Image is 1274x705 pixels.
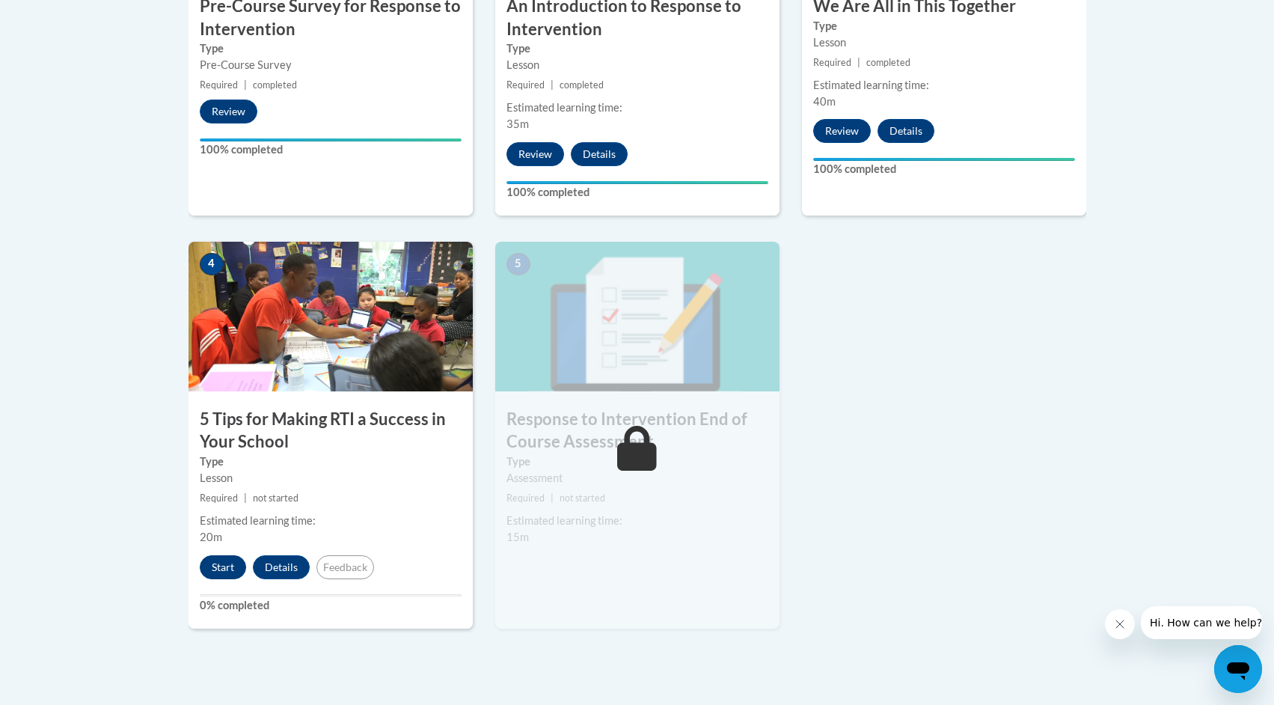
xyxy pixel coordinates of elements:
div: Lesson [200,470,462,486]
span: completed [866,57,910,68]
span: | [244,492,247,504]
span: 40m [813,95,836,108]
img: Course Image [189,242,473,391]
div: Your progress [813,158,1075,161]
button: Details [571,142,628,166]
iframe: Button to launch messaging window [1214,645,1262,693]
span: completed [560,79,604,91]
span: Required [506,79,545,91]
div: Estimated learning time: [200,513,462,529]
button: Start [200,555,246,579]
div: Estimated learning time: [506,513,768,529]
span: completed [253,79,297,91]
div: Assessment [506,470,768,486]
button: Review [506,142,564,166]
span: 35m [506,117,529,130]
span: | [244,79,247,91]
label: 100% completed [200,141,462,158]
button: Details [878,119,934,143]
label: 100% completed [813,161,1075,177]
iframe: Close message [1105,609,1135,639]
span: 4 [200,253,224,275]
label: Type [506,454,768,470]
span: 20m [200,531,222,543]
label: Type [506,40,768,57]
label: 0% completed [200,597,462,614]
label: Type [813,18,1075,34]
h3: 5 Tips for Making RTI a Success in Your School [189,408,473,454]
span: Required [200,492,238,504]
h3: Response to Intervention End of Course Assessment [495,408,780,454]
div: Pre-Course Survey [200,57,462,73]
span: Required [813,57,851,68]
div: Your progress [200,138,462,141]
iframe: Message from company [1141,606,1262,639]
button: Review [200,100,257,123]
label: Type [200,40,462,57]
span: not started [560,492,605,504]
span: 15m [506,531,529,543]
button: Review [813,119,871,143]
span: | [551,492,554,504]
span: 5 [506,253,530,275]
span: not started [253,492,298,504]
img: Course Image [495,242,780,391]
button: Feedback [316,555,374,579]
label: 100% completed [506,184,768,201]
button: Details [253,555,310,579]
span: | [857,57,860,68]
span: | [551,79,554,91]
span: Required [506,492,545,504]
label: Type [200,454,462,470]
span: Required [200,79,238,91]
div: Your progress [506,181,768,184]
div: Estimated learning time: [813,77,1075,94]
div: Estimated learning time: [506,100,768,116]
div: Lesson [813,34,1075,51]
div: Lesson [506,57,768,73]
